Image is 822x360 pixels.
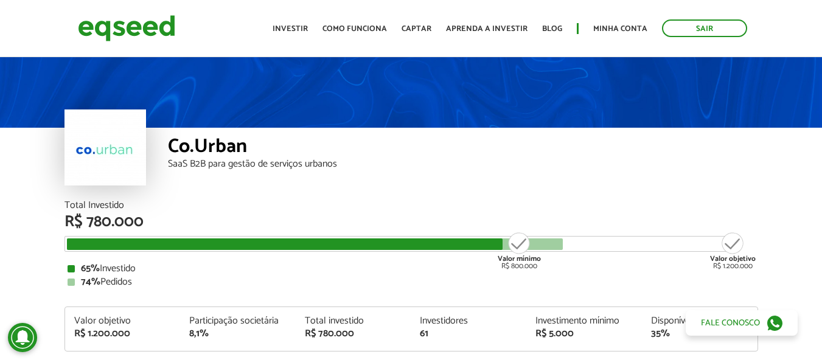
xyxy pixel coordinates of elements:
[78,12,175,44] img: EqSeed
[710,253,756,265] strong: Valor objetivo
[64,214,758,230] div: R$ 780.000
[420,329,517,339] div: 61
[446,25,528,33] a: Aprenda a investir
[168,159,758,169] div: SaaS B2B para gestão de serviços urbanos
[68,277,755,287] div: Pedidos
[498,253,541,265] strong: Valor mínimo
[593,25,647,33] a: Minha conta
[710,231,756,270] div: R$ 1.200.000
[662,19,747,37] a: Sair
[273,25,308,33] a: Investir
[189,329,287,339] div: 8,1%
[168,137,758,159] div: Co.Urban
[68,264,755,274] div: Investido
[81,274,100,290] strong: 74%
[542,25,562,33] a: Blog
[535,316,633,326] div: Investimento mínimo
[420,316,517,326] div: Investidores
[686,310,798,336] a: Fale conosco
[74,329,172,339] div: R$ 1.200.000
[322,25,387,33] a: Como funciona
[651,329,748,339] div: 35%
[305,329,402,339] div: R$ 780.000
[64,201,758,210] div: Total Investido
[189,316,287,326] div: Participação societária
[496,231,542,270] div: R$ 800.000
[81,260,100,277] strong: 65%
[74,316,172,326] div: Valor objetivo
[305,316,402,326] div: Total investido
[402,25,431,33] a: Captar
[535,329,633,339] div: R$ 5.000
